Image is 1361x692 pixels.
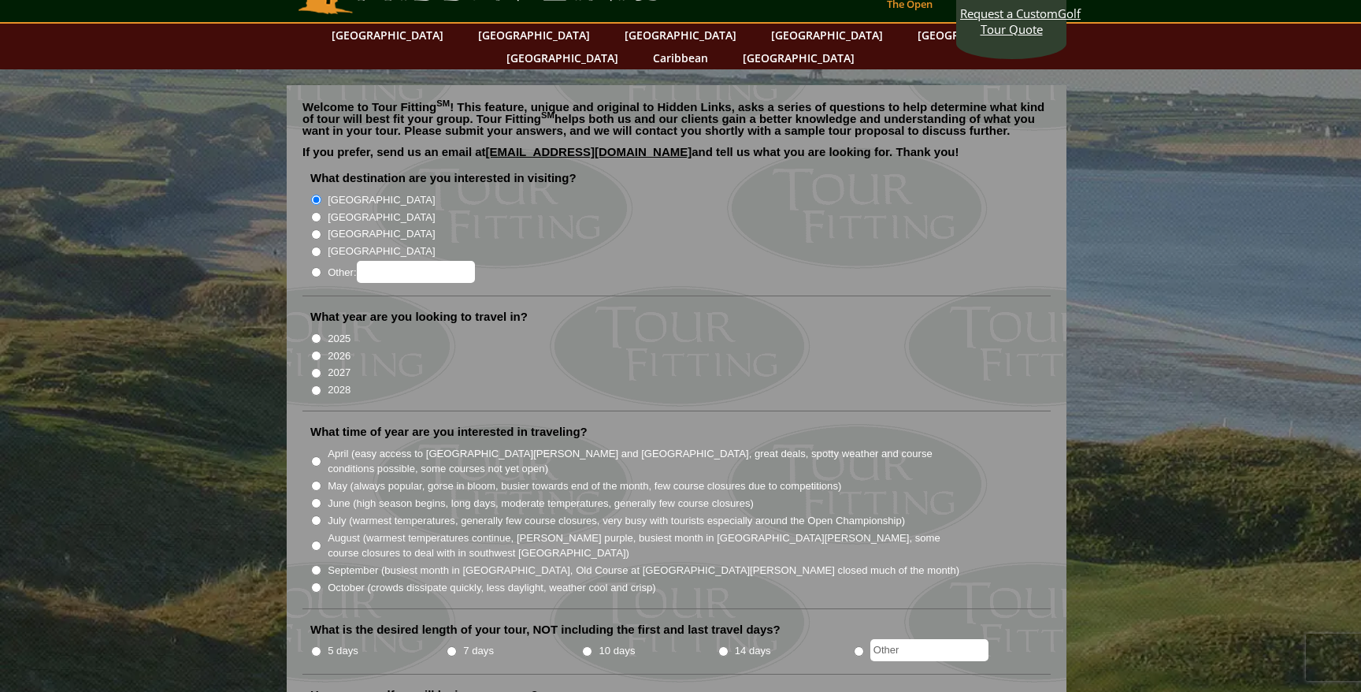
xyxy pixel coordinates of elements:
label: 10 days [599,643,636,659]
label: What time of year are you interested in traveling? [310,424,588,440]
span: Request a Custom [960,6,1058,21]
label: July (warmest temperatures, generally few course closures, very busy with tourists especially aro... [328,513,905,529]
label: 7 days [463,643,494,659]
a: Caribbean [645,47,716,69]
a: [GEOGRAPHIC_DATA] [470,24,598,47]
a: [GEOGRAPHIC_DATA] [499,47,626,69]
input: Other: [357,261,475,283]
label: Other: [328,261,474,283]
label: What year are you looking to travel in? [310,309,528,325]
label: [GEOGRAPHIC_DATA] [328,226,435,242]
sup: SM [436,99,450,108]
label: [GEOGRAPHIC_DATA] [328,192,435,208]
label: 5 days [328,643,358,659]
label: [GEOGRAPHIC_DATA] [328,210,435,225]
input: Other [870,639,988,661]
label: What destination are you interested in visiting? [310,170,577,186]
label: 2027 [328,365,350,381]
p: If you prefer, send us an email at and tell us what you are looking for. Thank you! [302,146,1051,169]
label: 14 days [735,643,771,659]
a: [GEOGRAPHIC_DATA] [617,24,744,47]
p: Welcome to Tour Fitting ! This feature, unique and original to Hidden Links, asks a series of que... [302,101,1051,136]
label: April (easy access to [GEOGRAPHIC_DATA][PERSON_NAME] and [GEOGRAPHIC_DATA], great deals, spotty w... [328,446,961,477]
label: 2028 [328,382,350,398]
a: [GEOGRAPHIC_DATA] [735,47,862,69]
label: June (high season begins, long days, moderate temperatures, generally few course closures) [328,496,754,512]
label: October (crowds dissipate quickly, less daylight, weather cool and crisp) [328,580,656,596]
sup: SM [541,110,554,120]
label: What is the desired length of your tour, NOT including the first and last travel days? [310,622,781,638]
a: [EMAIL_ADDRESS][DOMAIN_NAME] [486,145,692,158]
a: [GEOGRAPHIC_DATA] [324,24,451,47]
label: [GEOGRAPHIC_DATA] [328,244,435,259]
label: May (always popular, gorse in bloom, busier towards end of the month, few course closures due to ... [328,478,841,494]
label: 2025 [328,331,350,347]
label: 2026 [328,348,350,364]
label: August (warmest temperatures continue, [PERSON_NAME] purple, busiest month in [GEOGRAPHIC_DATA][P... [328,530,961,561]
a: [GEOGRAPHIC_DATA] [910,24,1037,47]
label: September (busiest month in [GEOGRAPHIC_DATA], Old Course at [GEOGRAPHIC_DATA][PERSON_NAME] close... [328,563,959,579]
a: [GEOGRAPHIC_DATA] [763,24,891,47]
